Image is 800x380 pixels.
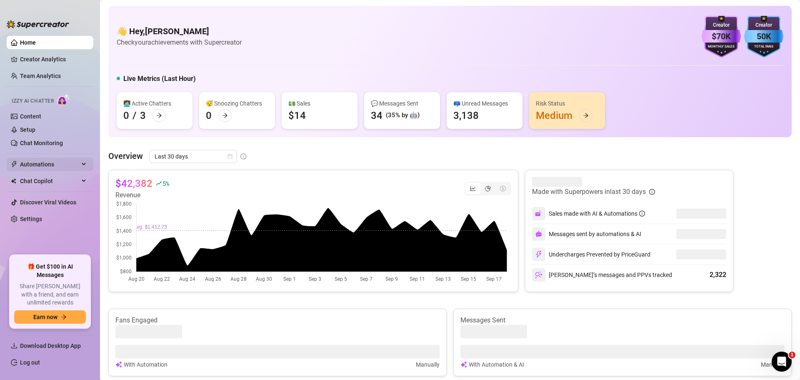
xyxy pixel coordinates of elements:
[649,189,655,195] span: info-circle
[416,360,440,369] article: Manually
[532,268,672,282] div: [PERSON_NAME]’s messages and PPVs tracked
[227,154,232,159] span: calendar
[744,21,783,29] div: Creator
[20,359,40,366] a: Log out
[500,186,506,191] span: dollar-circle
[20,174,79,188] span: Chat Copilot
[761,360,785,369] article: Manually
[288,109,306,122] div: $14
[485,186,491,191] span: pie-chart
[20,113,41,120] a: Content
[206,109,212,122] div: 0
[155,150,232,163] span: Last 30 days
[702,16,741,58] img: purple-badge-B9DA21FR.svg
[222,113,228,118] span: arrow-right
[20,158,79,171] span: Automations
[460,316,785,325] article: Messages Sent
[460,360,467,369] img: svg%3e
[20,140,63,146] a: Chat Monitoring
[20,126,35,133] a: Setup
[156,113,162,118] span: arrow-right
[14,263,86,279] span: 🎁 Get $100 in AI Messages
[453,109,479,122] div: 3,138
[744,30,783,43] div: 50K
[535,231,542,237] img: svg%3e
[123,74,196,84] h5: Live Metrics (Last Hour)
[61,314,67,320] span: arrow-right
[162,179,169,187] span: 5 %
[123,109,129,122] div: 0
[20,216,42,222] a: Settings
[20,199,76,206] a: Discover Viral Videos
[702,30,741,43] div: $70K
[57,94,70,106] img: AI Chatter
[465,182,511,195] div: segmented control
[744,44,783,50] div: Total Fans
[108,150,143,162] article: Overview
[14,310,86,324] button: Earn nowarrow-right
[140,109,146,122] div: 3
[702,44,741,50] div: Monthly Sales
[123,99,186,108] div: 👩‍💻 Active Chatters
[117,25,242,37] h4: 👋 Hey, [PERSON_NAME]
[470,186,476,191] span: line-chart
[33,314,57,320] span: Earn now
[20,39,36,46] a: Home
[772,352,792,372] iframe: Intercom live chat
[453,99,516,108] div: 📪 Unread Messages
[536,99,598,108] div: Risk Status
[744,16,783,58] img: blue-badge-DgoSNQY1.svg
[240,154,246,159] span: info-circle
[115,177,152,190] article: $42,382
[639,211,645,216] span: info-circle
[371,99,433,108] div: 💬 Messages Sent
[710,270,726,280] div: 2,322
[115,316,440,325] article: Fans Engaged
[11,342,17,349] span: download
[469,360,524,369] article: With Automation & AI
[535,271,542,279] img: svg%3e
[14,282,86,307] span: Share [PERSON_NAME] with a friend, and earn unlimited rewards
[11,178,16,184] img: Chat Copilot
[288,99,351,108] div: 💵 Sales
[371,109,382,122] div: 34
[532,248,650,261] div: Undercharges Prevented by PriceGuard
[549,209,645,218] div: Sales made with AI & Automations
[583,113,589,118] span: arrow-right
[7,20,69,28] img: logo-BBDzfeDw.svg
[532,227,641,241] div: Messages sent by automations & AI
[20,342,81,349] span: Download Desktop App
[20,73,61,79] a: Team Analytics
[115,360,122,369] img: svg%3e
[386,111,420,121] div: (35% by 🤖)
[20,53,87,66] a: Creator Analytics
[789,352,795,358] span: 1
[117,37,242,48] article: Check your achievements with Supercreator
[532,187,646,197] article: Made with Superpowers in last 30 days
[535,210,542,217] img: svg%3e
[115,190,169,200] article: Revenue
[156,181,162,186] span: rise
[535,251,542,258] img: svg%3e
[124,360,167,369] article: With Automation
[206,99,268,108] div: 😴 Snoozing Chatters
[11,161,17,168] span: thunderbolt
[12,97,54,105] span: Izzy AI Chatter
[702,21,741,29] div: Creator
